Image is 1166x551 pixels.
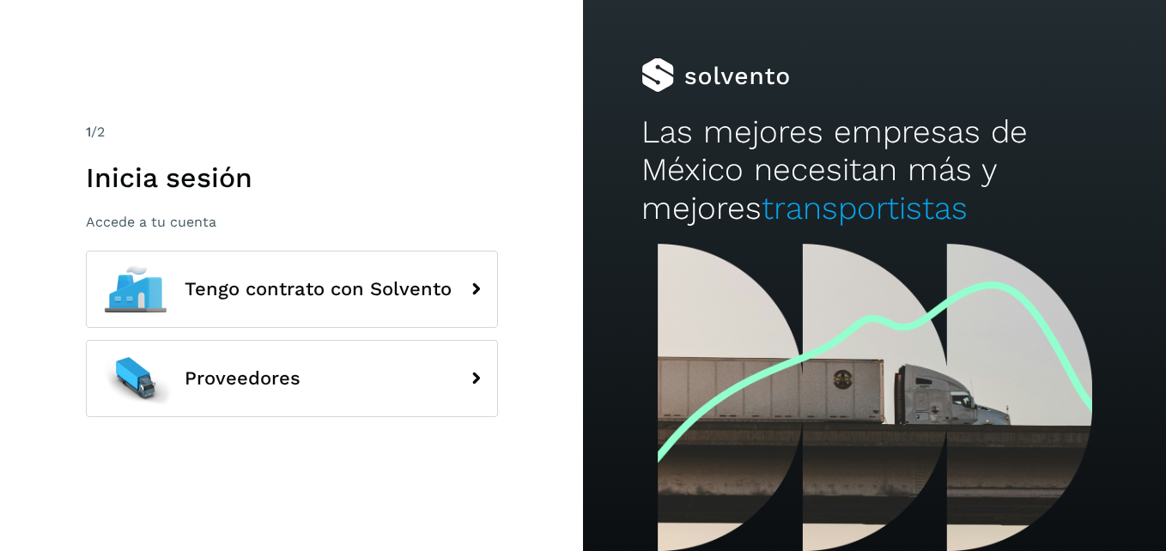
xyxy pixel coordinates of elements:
[185,368,301,389] span: Proveedores
[86,122,498,142] div: /2
[86,161,498,194] h1: Inicia sesión
[86,251,498,328] button: Tengo contrato con Solvento
[185,279,452,300] span: Tengo contrato con Solvento
[86,340,498,417] button: Proveedores
[86,124,91,140] span: 1
[86,214,498,230] p: Accede a tu cuenta
[762,190,968,227] span: transportistas
[641,113,1108,227] h2: Las mejores empresas de México necesitan más y mejores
